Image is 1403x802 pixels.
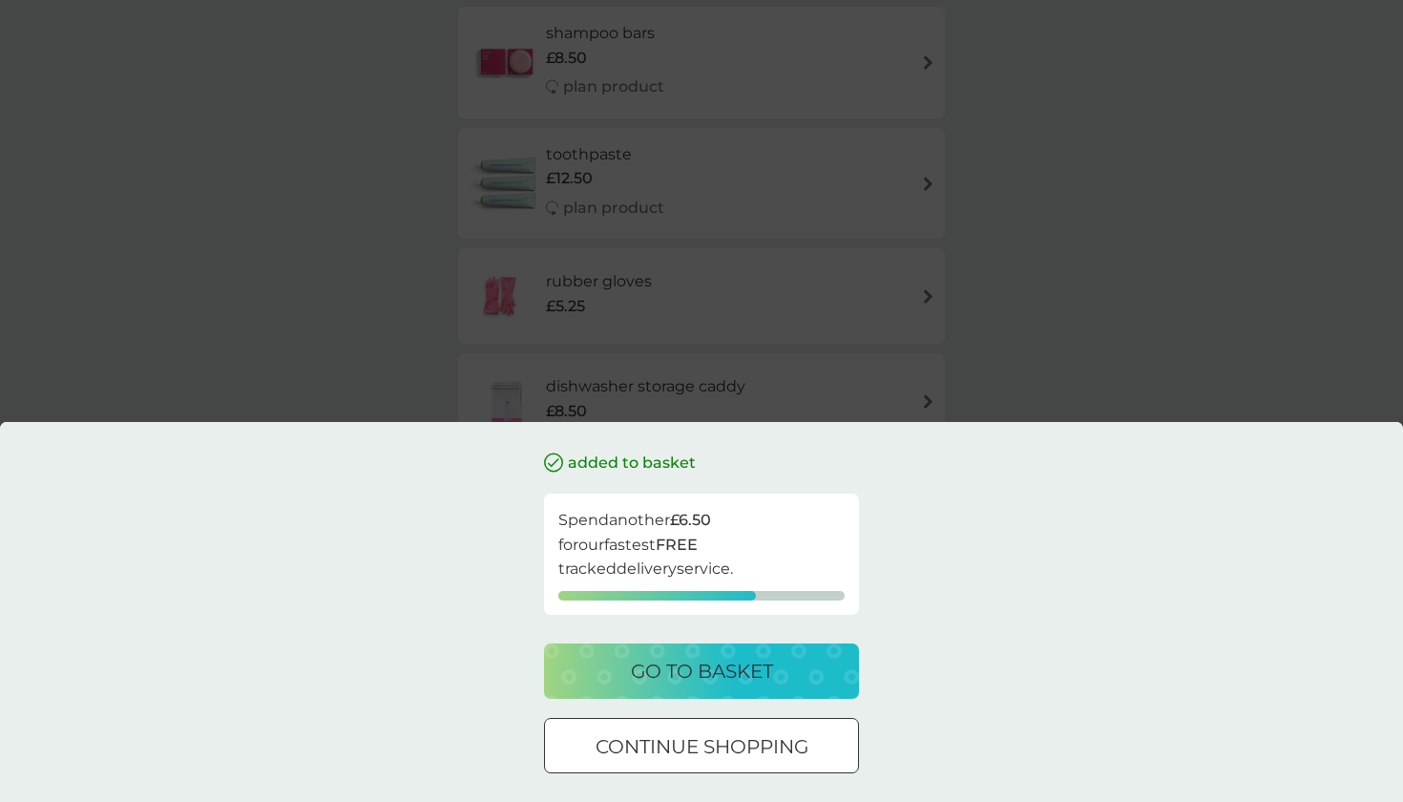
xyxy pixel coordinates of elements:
[631,656,773,686] p: go to basket
[544,718,859,773] button: continue shopping
[568,451,696,475] p: added to basket
[544,644,859,699] button: go to basket
[670,511,711,529] strong: £6.50
[656,536,698,554] strong: FREE
[558,508,845,581] p: Spend another for our fastest tracked delivery service.
[596,731,808,762] p: continue shopping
